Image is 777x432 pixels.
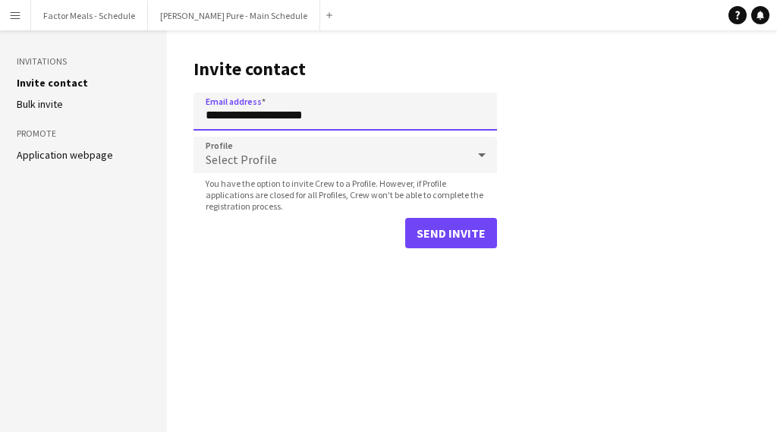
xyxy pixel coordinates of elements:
span: You have the option to invite Crew to a Profile. However, if Profile applications are closed for ... [193,178,497,212]
span: Select Profile [206,152,277,167]
h3: Invitations [17,55,150,68]
a: Application webpage [17,148,113,162]
h1: Invite contact [193,58,497,80]
button: Send invite [405,218,497,248]
button: [PERSON_NAME] Pure - Main Schedule [148,1,320,30]
a: Bulk invite [17,97,63,111]
button: Factor Meals - Schedule [31,1,148,30]
a: Invite contact [17,76,88,90]
h3: Promote [17,127,150,140]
